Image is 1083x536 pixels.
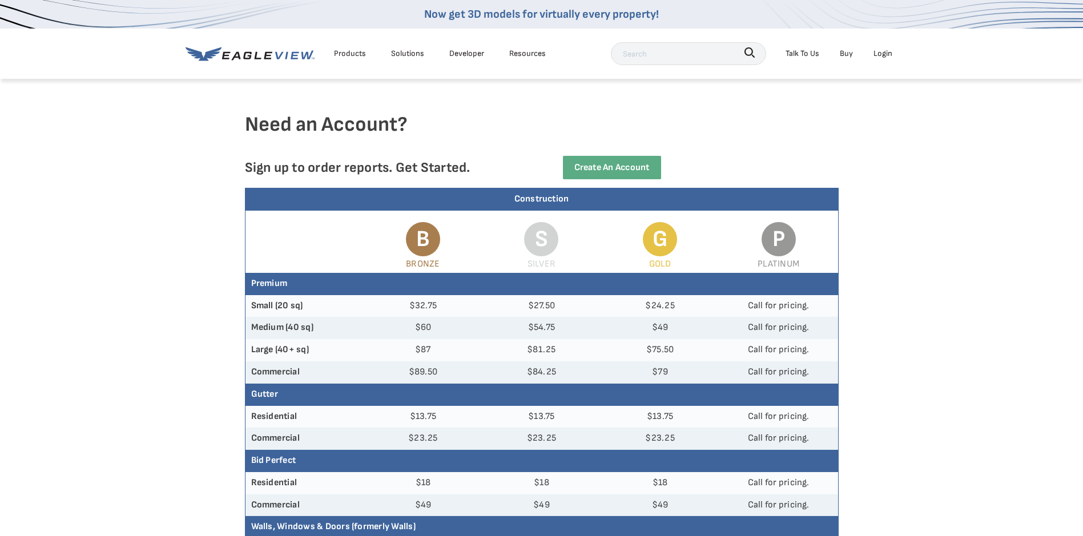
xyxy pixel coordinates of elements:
[245,339,364,361] th: Large (40+ sq)
[364,494,482,517] td: $49
[601,317,719,339] td: $49
[245,384,838,406] th: Gutter
[245,159,524,176] p: Sign up to order reports. Get Started.
[245,295,364,317] th: Small (20 sq)
[601,428,719,450] td: $23.25
[601,472,719,494] td: $18
[245,494,364,517] th: Commercial
[245,273,838,295] th: Premium
[406,259,440,269] span: Bronze
[406,222,440,256] span: B
[509,46,546,61] div: Resources
[524,222,558,256] span: S
[245,188,838,211] div: Construction
[873,46,892,61] div: Login
[364,361,482,384] td: $89.50
[601,339,719,361] td: $75.50
[364,317,482,339] td: $60
[449,46,484,61] a: Developer
[719,295,838,317] td: Call for pricing.
[601,494,719,517] td: $49
[719,494,838,517] td: Call for pricing.
[649,259,671,269] span: Gold
[364,472,482,494] td: $18
[482,494,601,517] td: $49
[245,450,838,472] th: Bid Perfect
[245,472,364,494] th: Residential
[758,259,799,269] span: Platinum
[719,406,838,428] td: Call for pricing.
[482,317,601,339] td: $54.75
[719,361,838,384] td: Call for pricing.
[719,317,838,339] td: Call for pricing.
[482,361,601,384] td: $84.25
[563,156,661,179] a: Create an Account
[643,222,677,256] span: G
[245,317,364,339] th: Medium (40 sq)
[245,406,364,428] th: Residential
[719,428,838,450] td: Call for pricing.
[245,112,839,156] h4: Need an Account?
[364,406,482,428] td: $13.75
[482,428,601,450] td: $23.25
[762,222,796,256] span: P
[786,46,819,61] div: Talk To Us
[840,46,853,61] a: Buy
[601,406,719,428] td: $13.75
[719,472,838,494] td: Call for pricing.
[482,295,601,317] td: $27.50
[245,361,364,384] th: Commercial
[245,428,364,450] th: Commercial
[482,339,601,361] td: $81.25
[364,339,482,361] td: $87
[528,259,555,269] span: Silver
[482,472,601,494] td: $18
[364,428,482,450] td: $23.25
[391,46,424,61] div: Solutions
[364,295,482,317] td: $32.75
[482,406,601,428] td: $13.75
[424,7,659,21] a: Now get 3D models for virtually every property!
[601,361,719,384] td: $79
[601,295,719,317] td: $24.25
[334,46,366,61] div: Products
[611,42,766,65] input: Search
[719,339,838,361] td: Call for pricing.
